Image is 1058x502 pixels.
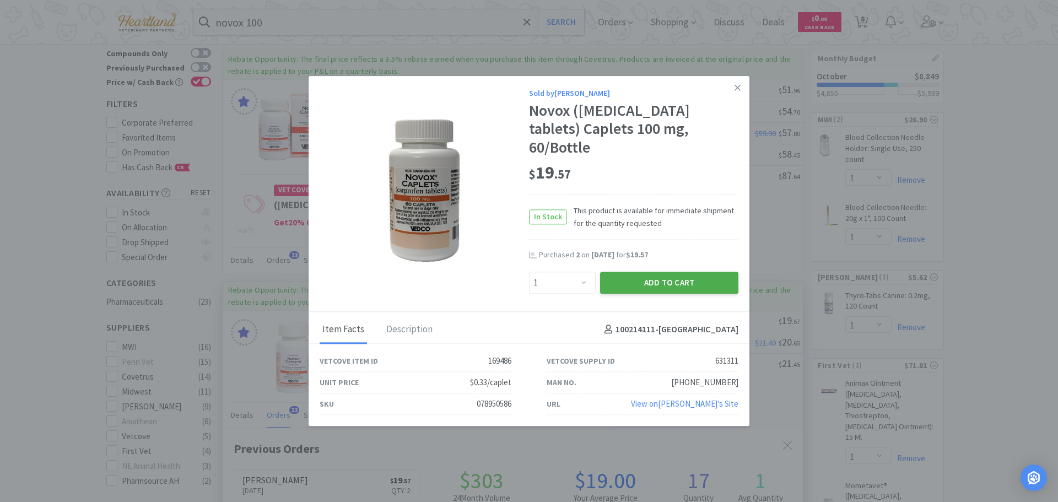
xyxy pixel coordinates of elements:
div: Item Facts [320,316,367,344]
div: 169486 [488,354,511,368]
div: SKU [320,398,334,410]
span: [DATE] [591,250,614,260]
div: Novox ([MEDICAL_DATA] tablets) Caplets 100 mg, 60/Bottle [529,101,738,157]
div: Vetcove Supply ID [547,355,615,367]
span: $ [529,166,536,182]
div: Vetcove Item ID [320,355,378,367]
span: . 57 [554,166,571,182]
span: This product is available for immediate shipment for the quantity requested [567,205,738,230]
div: Purchased on for [539,250,738,261]
div: Sold by [PERSON_NAME] [529,87,738,99]
button: Add to Cart [600,272,738,294]
span: 19 [529,161,571,183]
img: 762a21e4ba2846e4affdb075a1a3c5a1_631311.jpeg [353,118,496,262]
span: In Stock [530,210,566,224]
div: 631311 [715,354,738,368]
div: [PHONE_NUMBER] [671,376,738,389]
h4: 100214111 - [GEOGRAPHIC_DATA] [600,323,738,337]
div: $0.33/caplet [470,376,511,389]
div: URL [547,398,560,410]
a: View on[PERSON_NAME]'s Site [631,398,738,409]
div: Open Intercom Messenger [1021,465,1047,491]
div: 078950586 [477,397,511,411]
span: 2 [576,250,580,260]
div: Description [384,316,435,344]
span: $19.57 [626,250,648,260]
div: Unit Price [320,376,359,388]
div: Man No. [547,376,576,388]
